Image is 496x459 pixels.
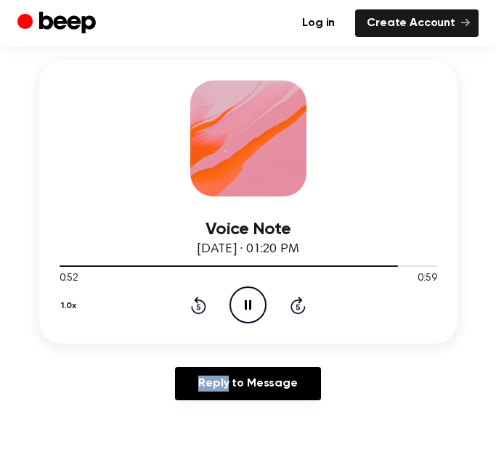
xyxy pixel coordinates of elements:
[175,367,320,400] a: Reply to Message
[418,271,436,286] span: 0:59
[290,9,346,37] a: Log in
[60,271,78,286] span: 0:52
[17,9,99,38] a: Beep
[60,294,82,318] button: 1.0x
[60,220,437,239] h3: Voice Note
[355,9,479,37] a: Create Account
[197,243,298,256] span: [DATE] · 01:20 PM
